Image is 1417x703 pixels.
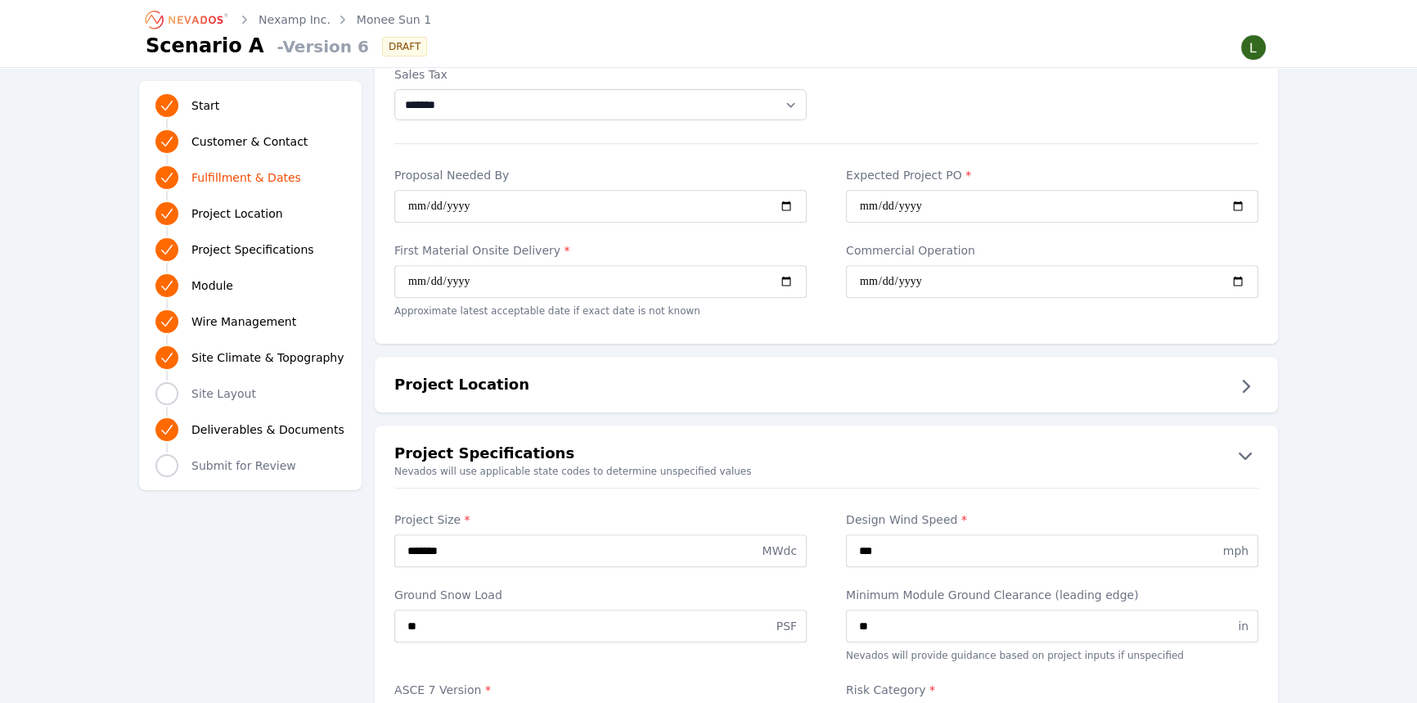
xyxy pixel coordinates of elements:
[191,97,219,114] span: Start
[191,205,283,222] span: Project Location
[191,169,301,186] span: Fulfillment & Dates
[191,277,233,294] span: Module
[394,511,807,528] label: Project Size
[846,511,1258,528] label: Design Wind Speed
[394,373,529,399] h2: Project Location
[394,442,574,468] h2: Project Specifications
[394,587,807,603] label: Ground Snow Load
[846,167,1258,183] label: Expected Project PO
[1240,34,1266,61] img: Lamar Washington
[846,682,1258,698] label: Risk Category
[846,242,1258,259] label: Commercial Operation
[146,33,264,59] h1: Scenario A
[191,457,296,474] span: Submit for Review
[191,313,296,330] span: Wire Management
[191,421,344,438] span: Deliverables & Documents
[191,349,344,366] span: Site Climate & Topography
[382,37,427,56] div: DRAFT
[375,465,1278,478] small: Nevados will use applicable state codes to determine unspecified values
[394,66,807,83] label: Sales Tax
[191,385,256,402] span: Site Layout
[394,304,807,318] p: Approximate latest acceptable date if exact date is not known
[357,11,431,28] a: Monee Sun 1
[146,7,431,33] nav: Breadcrumb
[191,241,314,258] span: Project Specifications
[271,35,369,58] span: - Version 6
[259,11,331,28] a: Nexamp Inc.
[846,649,1258,662] p: Nevados will provide guidance based on project inputs if unspecified
[375,442,1278,468] button: Project Specifications
[155,91,345,480] nav: Progress
[846,587,1258,603] label: Minimum Module Ground Clearance (leading edge)
[375,373,1278,399] button: Project Location
[394,682,807,698] label: ASCE 7 Version
[191,133,308,150] span: Customer & Contact
[394,242,807,259] label: First Material Onsite Delivery
[394,167,807,183] label: Proposal Needed By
